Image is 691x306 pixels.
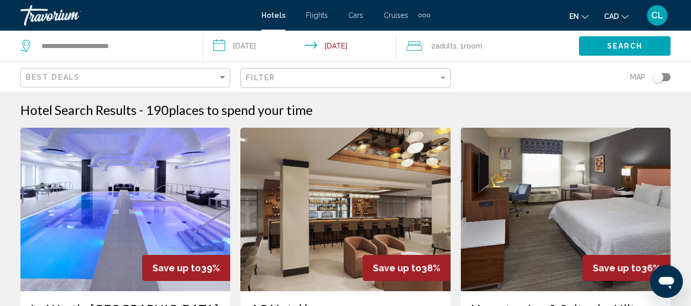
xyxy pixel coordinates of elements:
[348,11,363,19] a: Cars
[464,42,482,50] span: Room
[593,263,641,273] span: Save up to
[20,5,251,26] a: Travorium
[363,255,451,281] div: 38%
[240,68,450,89] button: Filter
[569,12,579,20] span: en
[203,31,396,61] button: Check-in date: Nov 4, 2025 Check-out date: Nov 5, 2025
[384,11,408,19] a: Cruises
[20,102,137,117] h1: Hotel Search Results
[630,70,645,84] span: Map
[139,102,143,117] span: -
[604,9,629,23] button: Change currency
[457,39,482,53] span: , 1
[26,73,80,81] span: Best Deals
[583,255,671,281] div: 36%
[607,42,643,51] span: Search
[604,12,619,20] span: CAD
[142,255,230,281] div: 39%
[645,73,671,82] button: Toggle map
[569,9,589,23] button: Change language
[396,31,579,61] button: Travelers: 2 adults, 0 children
[26,74,227,82] mat-select: Sort by
[152,263,201,273] span: Save up to
[146,102,313,117] h2: 190
[240,128,450,291] img: Hotel image
[435,42,457,50] span: Adults
[373,263,421,273] span: Save up to
[431,39,457,53] span: 2
[644,5,671,26] button: User Menu
[461,128,671,291] img: Hotel image
[306,11,328,19] a: Flights
[246,74,275,82] span: Filter
[261,11,285,19] a: Hotels
[169,102,313,117] span: places to spend your time
[650,265,683,298] iframe: Bouton de lancement de la fenêtre de messagerie
[651,10,663,20] span: CL
[418,7,430,23] button: Extra navigation items
[20,128,230,291] img: Hotel image
[579,36,671,55] button: Search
